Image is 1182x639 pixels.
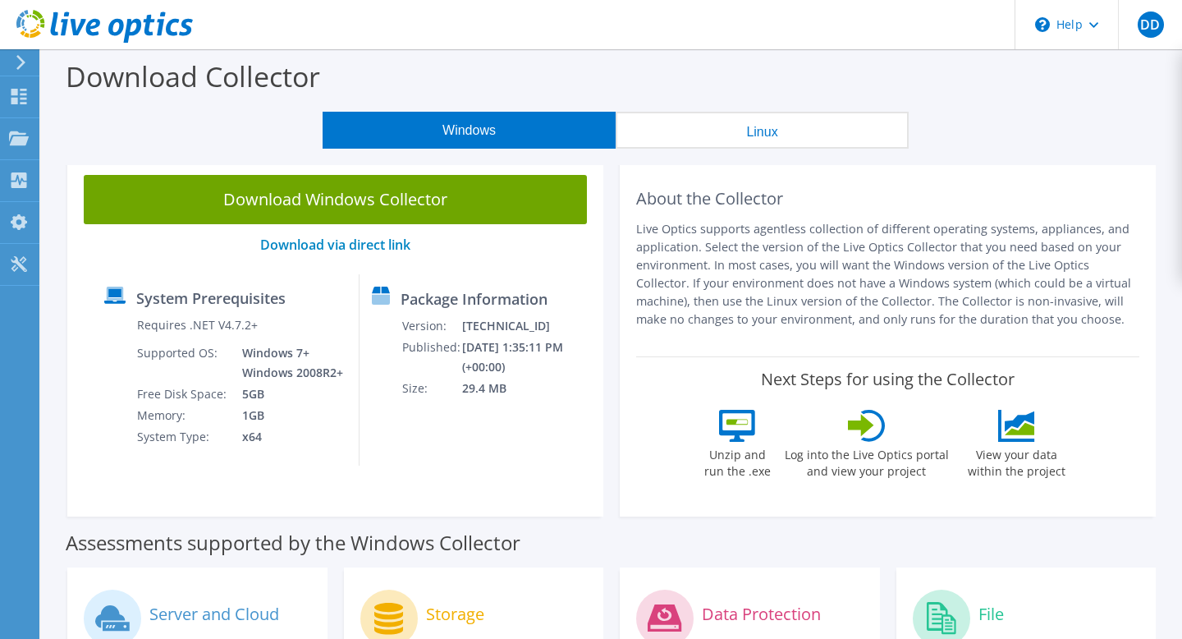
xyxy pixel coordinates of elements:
p: Live Optics supports agentless collection of different operating systems, appliances, and applica... [636,220,1139,329]
td: System Type: [136,426,230,448]
label: Log into the Live Optics portal and view your project [784,442,950,480]
label: Requires .NET V4.7.2+ [137,317,258,333]
td: x64 [230,426,346,448]
td: Windows 7+ Windows 2008R2+ [230,342,346,384]
label: Storage [426,606,484,623]
td: Memory: [136,405,230,426]
td: [DATE] 1:35:11 PM (+00:00) [461,337,596,378]
a: Download via direct link [260,236,410,254]
label: System Prerequisites [136,290,286,306]
td: 5GB [230,384,346,405]
span: DD [1138,11,1164,38]
td: Version: [401,315,461,337]
label: Package Information [401,291,547,307]
label: File [978,606,1004,623]
h2: About the Collector [636,189,1139,209]
td: Size: [401,378,461,399]
label: Assessments supported by the Windows Collector [66,535,520,551]
label: Next Steps for using the Collector [761,370,1015,389]
label: Server and Cloud [149,606,279,623]
label: View your data within the project [958,442,1076,480]
a: Download Windows Collector [84,175,587,224]
label: Data Protection [702,606,821,623]
td: 29.4 MB [461,378,596,399]
td: [TECHNICAL_ID] [461,315,596,337]
td: Free Disk Space: [136,384,230,405]
td: Supported OS: [136,342,230,384]
label: Download Collector [66,57,320,95]
button: Windows [323,112,616,149]
svg: \n [1035,17,1050,32]
td: 1GB [230,405,346,426]
button: Linux [616,112,909,149]
label: Unzip and run the .exe [700,442,776,480]
td: Published: [401,337,461,378]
